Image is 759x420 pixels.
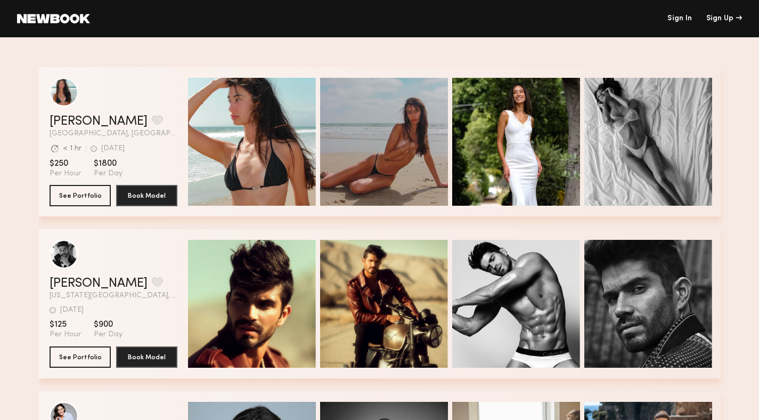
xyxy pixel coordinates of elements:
span: Per Day [94,169,123,179]
div: [DATE] [101,145,125,152]
span: $900 [94,319,123,330]
div: < 1 hr [63,145,81,152]
span: Per Hour [50,330,81,340]
span: Per Day [94,330,123,340]
span: Per Hour [50,169,81,179]
a: [PERSON_NAME] [50,277,148,290]
button: See Portfolio [50,185,111,206]
button: Book Model [116,185,177,206]
div: Sign Up [706,15,742,22]
span: [US_STATE][GEOGRAPHIC_DATA], [GEOGRAPHIC_DATA] [50,292,177,300]
a: Sign In [667,15,692,22]
div: [DATE] [60,306,84,314]
span: $250 [50,158,81,169]
button: Book Model [116,346,177,368]
span: $1800 [94,158,123,169]
span: $125 [50,319,81,330]
button: See Portfolio [50,346,111,368]
a: [PERSON_NAME] [50,115,148,128]
span: [GEOGRAPHIC_DATA], [GEOGRAPHIC_DATA] [50,130,177,138]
